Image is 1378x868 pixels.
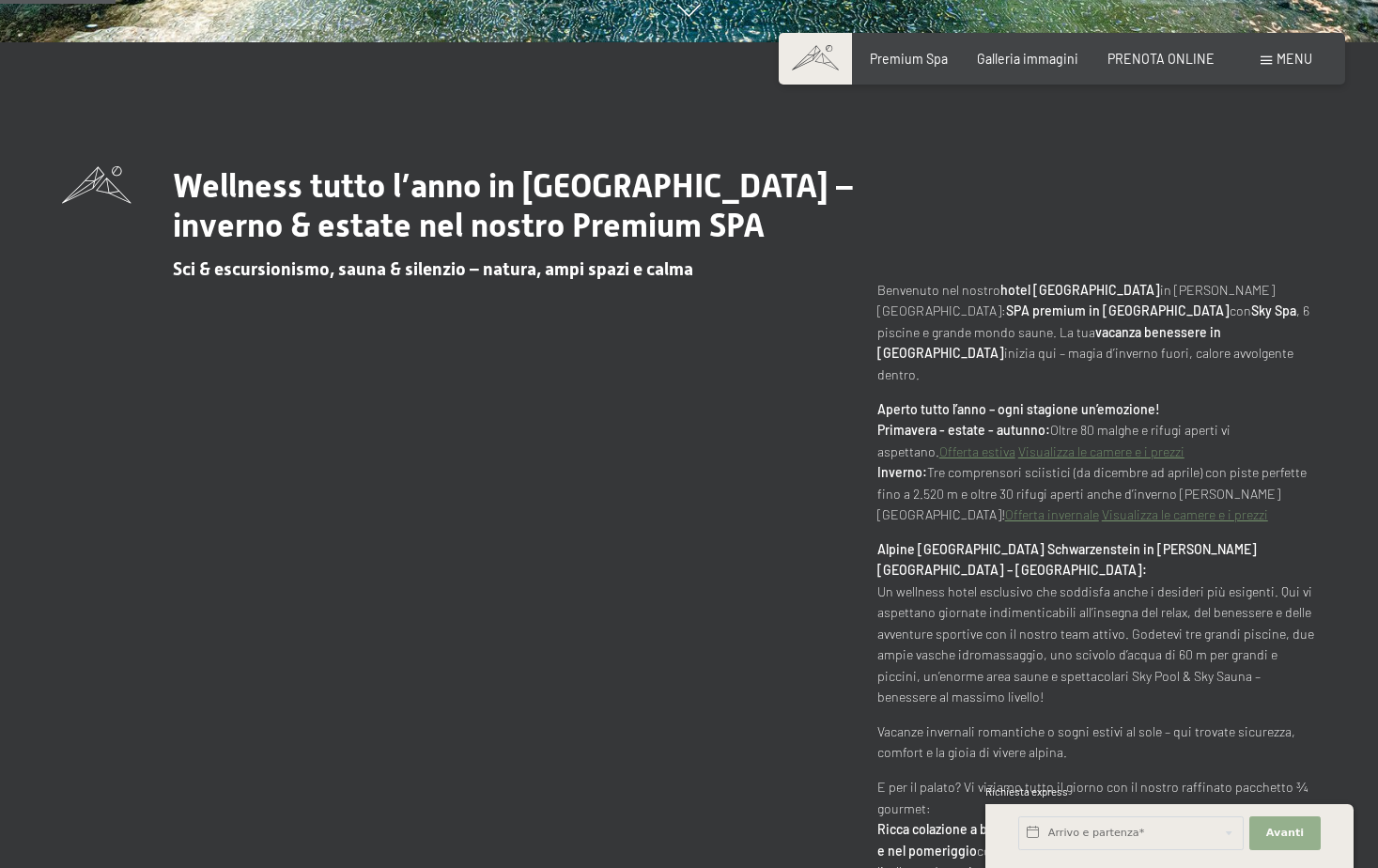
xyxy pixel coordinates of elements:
[977,51,1078,67] a: Galleria immagini
[1277,51,1312,67] span: Menu
[1006,302,1230,318] strong: SPA premium in [GEOGRAPHIC_DATA]
[877,721,1316,764] p: Vacanze invernali romantiche o sogni estivi al sole – qui trovate sicurezza, comfort e la gioia d...
[877,464,927,480] strong: Inverno:
[173,166,853,244] span: Wellness tutto l’anno in [GEOGRAPHIC_DATA] – inverno & estate nel nostro Premium SPA
[877,539,1316,708] p: Un wellness hotel esclusivo che soddisfa anche i desideri più esigenti. Qui vi aspettano giornate...
[1107,51,1215,67] a: PRENOTA ONLINE
[870,51,948,67] a: Premium Spa
[1102,506,1268,522] a: Visualizza le camere e i prezzi
[173,258,693,280] span: Sci & escursionismo, sauna & silenzio – natura, ampi spazi e calma
[1249,816,1321,850] button: Avanti
[877,821,1310,859] strong: Buffet a pranzo e nel pomeriggio
[985,785,1068,798] span: Richiesta express
[877,399,1316,526] p: Oltre 80 malghe e rifugi aperti vi aspettano. Tre comprensori sciistici (da dicembre ad aprile) c...
[877,422,1050,438] strong: Primavera - estate - autunno:
[877,821,1015,837] strong: Ricca colazione a buffet
[1005,506,1099,522] a: Offerta invernale
[877,401,1160,417] strong: Aperto tutto l’anno – ogni stagione un’emozione!
[877,280,1316,386] p: Benvenuto nel nostro in [PERSON_NAME][GEOGRAPHIC_DATA]: con , 6 piscine e grande mondo saune. La ...
[877,541,1257,579] strong: Alpine [GEOGRAPHIC_DATA] Schwarzenstein in [PERSON_NAME][GEOGRAPHIC_DATA] – [GEOGRAPHIC_DATA]:
[1251,302,1296,318] strong: Sky Spa
[1266,826,1304,841] span: Avanti
[1000,282,1160,298] strong: hotel [GEOGRAPHIC_DATA]
[1018,443,1184,459] a: Visualizza le camere e i prezzi
[939,443,1015,459] a: Offerta estiva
